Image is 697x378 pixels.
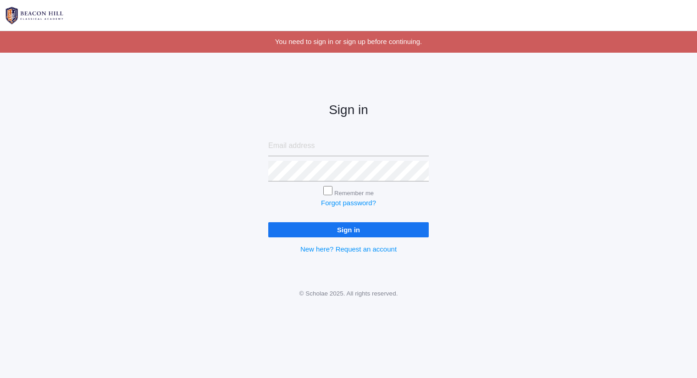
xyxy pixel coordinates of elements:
label: Remember me [334,190,374,197]
input: Email address [268,136,429,156]
a: New here? Request an account [300,245,397,253]
input: Sign in [268,222,429,237]
a: Forgot password? [321,199,376,207]
h2: Sign in [268,103,429,117]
